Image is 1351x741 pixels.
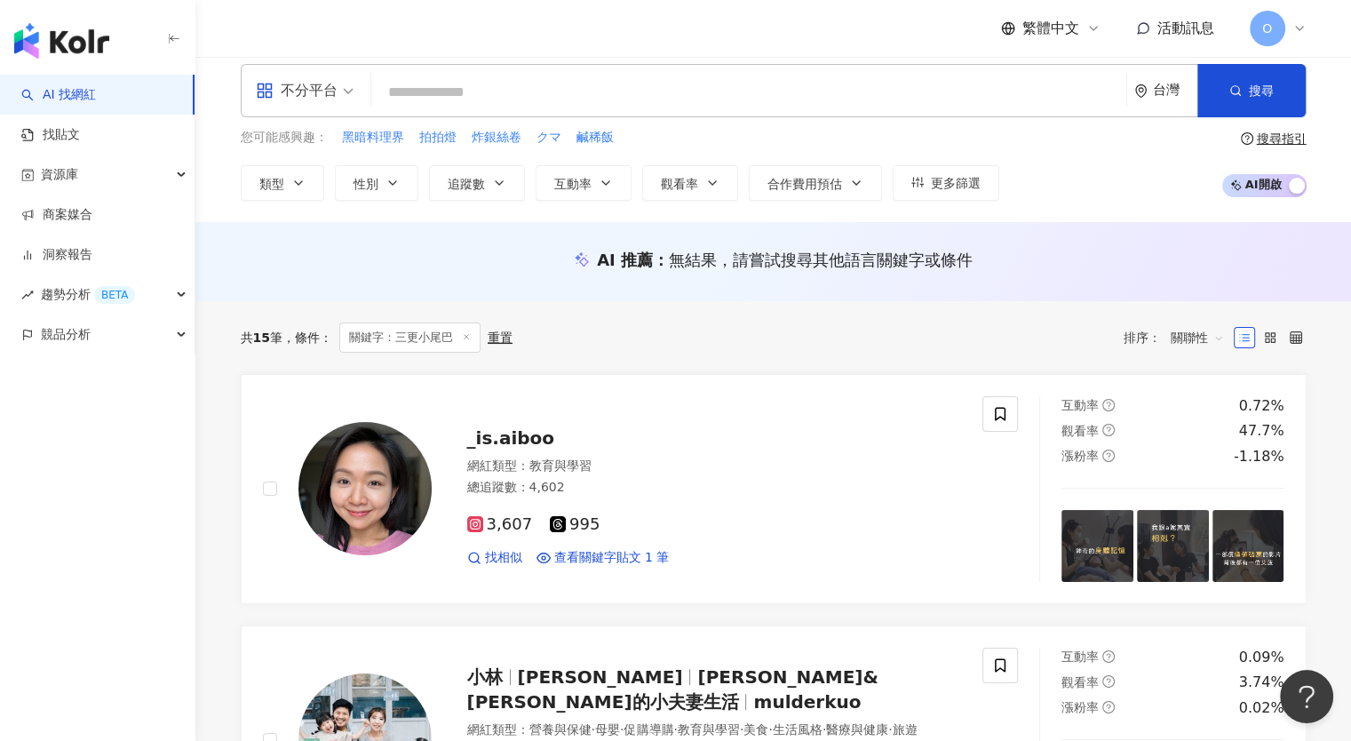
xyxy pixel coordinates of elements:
[529,722,592,737] span: 營養與保健
[488,331,513,345] div: 重置
[893,722,918,737] span: 旅遊
[536,129,561,147] span: クマ
[893,165,999,201] button: 更多篩選
[1102,450,1115,462] span: question-circle
[241,165,324,201] button: 類型
[335,165,418,201] button: 性別
[753,691,861,713] span: mulderkuo
[94,286,135,304] div: BETA
[669,251,973,269] span: 無結果，請嘗試搜尋其他語言關鍵字或條件
[1262,19,1272,38] span: O
[1124,323,1234,352] div: 排序：
[41,155,78,195] span: 資源庫
[931,176,981,190] span: 更多篩選
[1102,399,1115,411] span: question-circle
[768,722,772,737] span: ·
[342,129,404,147] span: 黑暗料理界
[471,128,522,147] button: 炸銀絲卷
[21,206,92,224] a: 商案媒合
[448,177,485,191] span: 追蹤數
[429,165,525,201] button: 追蹤數
[554,549,670,567] span: 查看關鍵字貼文 1 筆
[298,422,432,555] img: KOL Avatar
[341,128,405,147] button: 黑暗料理界
[41,275,135,315] span: 趨勢分析
[767,177,842,191] span: 合作費用預估
[536,128,562,147] button: クマ
[1102,650,1115,663] span: question-circle
[467,427,555,449] span: _is.aiboo
[554,177,592,191] span: 互動率
[1234,447,1284,466] div: -1.18%
[21,289,34,301] span: rise
[1157,20,1214,36] span: 活動訊息
[1239,648,1284,667] div: 0.09%
[472,129,521,147] span: 炸銀絲卷
[1249,84,1274,98] span: 搜尋
[1061,398,1099,412] span: 互動率
[1061,449,1099,463] span: 漲粉率
[41,315,91,355] span: 競品分析
[467,666,878,713] span: [PERSON_NAME]&[PERSON_NAME]的小夫妻生活
[1022,19,1079,38] span: 繁體中文
[576,128,615,147] button: 鹹稀飯
[354,177,378,191] span: 性別
[1061,510,1133,582] img: post-image
[661,177,698,191] span: 觀看率
[339,323,481,353] span: 關鍵字：三更小尾巴
[467,721,962,739] div: 網紅類型 ：
[624,722,673,737] span: 促購導購
[467,549,522,567] a: 找相似
[536,165,632,201] button: 互動率
[418,128,457,147] button: 拍拍燈
[1239,421,1284,441] div: 47.7%
[740,722,743,737] span: ·
[21,126,80,144] a: 找貼文
[1102,701,1115,713] span: question-circle
[592,722,595,737] span: ·
[467,515,533,534] span: 3,607
[259,177,284,191] span: 類型
[518,666,683,688] span: [PERSON_NAME]
[529,458,592,473] span: 教育與學習
[241,331,282,345] div: 共 筆
[576,129,614,147] span: 鹹稀飯
[1257,131,1307,146] div: 搜尋指引
[21,86,96,104] a: searchAI 找網紅
[241,129,328,147] span: 您可能感興趣：
[1137,510,1209,582] img: post-image
[1134,84,1148,98] span: environment
[749,165,882,201] button: 合作費用預估
[1102,675,1115,688] span: question-circle
[642,165,738,201] button: 觀看率
[1280,670,1333,723] iframe: Help Scout Beacon - Open
[595,722,620,737] span: 母嬰
[467,479,962,497] div: 總追蹤數 ： 4,602
[241,374,1307,604] a: KOL Avatar_is.aiboo網紅類型：教育與學習總追蹤數：4,6023,607995找相似查看關鍵字貼文 1 筆互動率question-circle0.72%觀看率question-c...
[1061,649,1099,664] span: 互動率
[1061,424,1099,438] span: 觀看率
[1239,673,1284,692] div: 3.74%
[888,722,892,737] span: ·
[597,249,973,271] div: AI 推薦 ：
[1239,698,1284,718] div: 0.02%
[1102,424,1115,436] span: question-circle
[673,722,677,737] span: ·
[14,23,109,59] img: logo
[253,331,270,345] span: 15
[1212,510,1284,582] img: post-image
[467,666,503,688] span: 小林
[678,722,740,737] span: 教育與學習
[1153,83,1197,98] div: 台灣
[823,722,826,737] span: ·
[485,549,522,567] span: 找相似
[620,722,624,737] span: ·
[256,76,338,105] div: 不分平台
[743,722,768,737] span: 美食
[1171,323,1224,352] span: 關聯性
[467,458,962,475] div: 網紅類型 ：
[826,722,888,737] span: 醫療與健康
[1239,396,1284,416] div: 0.72%
[1197,64,1306,117] button: 搜尋
[773,722,823,737] span: 生活風格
